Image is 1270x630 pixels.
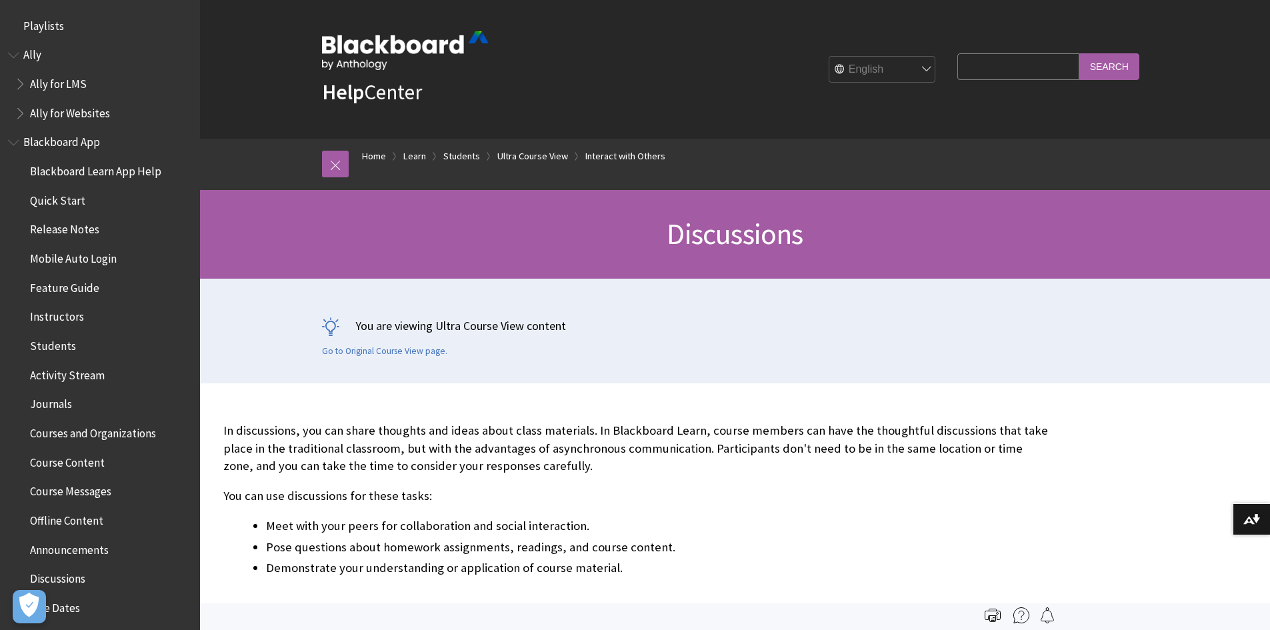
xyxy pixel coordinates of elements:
[30,393,72,411] span: Journals
[585,148,665,165] a: Interact with Others
[30,189,85,207] span: Quick Start
[30,422,156,440] span: Courses and Organizations
[443,148,480,165] a: Students
[322,31,489,70] img: Blackboard by Anthology
[30,481,111,499] span: Course Messages
[1039,607,1055,623] img: Follow this page
[829,57,936,83] select: Site Language Selector
[30,160,161,178] span: Blackboard Learn App Help
[223,487,1050,505] p: You can use discussions for these tasks:
[266,517,1050,535] li: Meet with your peers for collaboration and social interaction.
[667,215,803,252] span: Discussions
[30,335,76,353] span: Students
[23,44,41,62] span: Ally
[30,219,99,237] span: Release Notes
[322,345,447,357] a: Go to Original Course View page.
[1013,607,1029,623] img: More help
[497,148,568,165] a: Ultra Course View
[23,131,100,149] span: Blackboard App
[8,15,192,37] nav: Book outline for Playlists
[30,451,105,469] span: Course Content
[322,79,364,105] strong: Help
[362,148,386,165] a: Home
[223,422,1050,475] p: In discussions, you can share thoughts and ideas about class materials. In Blackboard Learn, cour...
[30,539,109,557] span: Announcements
[1079,53,1139,79] input: Search
[266,538,1050,557] li: Pose questions about homework assignments, readings, and course content.
[13,590,46,623] button: Open Preferences
[30,102,110,120] span: Ally for Websites
[30,306,84,324] span: Instructors
[266,559,1050,577] li: Demonstrate your understanding or application of course material.
[30,597,80,615] span: Due Dates
[322,317,1149,334] p: You are viewing Ultra Course View content
[30,277,99,295] span: Feature Guide
[985,607,1001,623] img: Print
[322,79,422,105] a: HelpCenter
[30,509,103,527] span: Offline Content
[30,567,85,585] span: Discussions
[8,44,192,125] nav: Book outline for Anthology Ally Help
[30,73,87,91] span: Ally for LMS
[23,15,64,33] span: Playlists
[30,247,117,265] span: Mobile Auto Login
[403,148,426,165] a: Learn
[30,364,105,382] span: Activity Stream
